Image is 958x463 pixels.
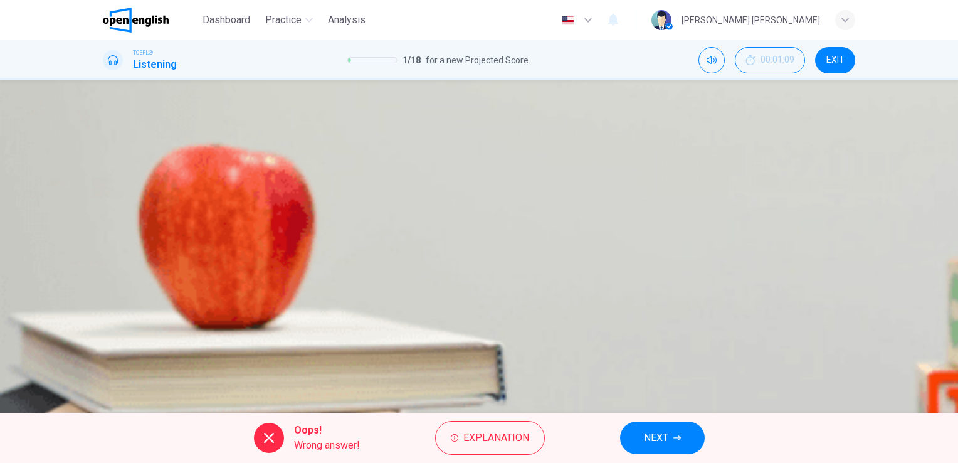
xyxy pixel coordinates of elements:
[294,438,360,453] span: Wrong answer!
[260,9,318,31] button: Practice
[644,429,668,447] span: NEXT
[403,53,421,68] span: 1 / 18
[826,55,845,65] span: EXIT
[463,429,529,447] span: Explanation
[133,57,177,72] h1: Listening
[735,47,805,73] button: 00:01:09
[197,9,255,31] button: Dashboard
[103,8,169,33] img: OpenEnglish logo
[265,13,302,28] span: Practice
[698,47,725,73] div: Mute
[133,48,153,57] span: TOEFL®
[682,13,820,28] div: [PERSON_NAME] [PERSON_NAME]
[735,47,805,73] div: Hide
[651,10,671,30] img: Profile picture
[426,53,529,68] span: for a new Projected Score
[560,16,576,25] img: en
[323,9,371,31] button: Analysis
[103,8,197,33] a: OpenEnglish logo
[328,13,366,28] span: Analysis
[620,422,705,454] button: NEXT
[203,13,250,28] span: Dashboard
[435,421,545,455] button: Explanation
[294,423,360,438] span: Oops!
[815,47,855,73] button: EXIT
[761,55,794,65] span: 00:01:09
